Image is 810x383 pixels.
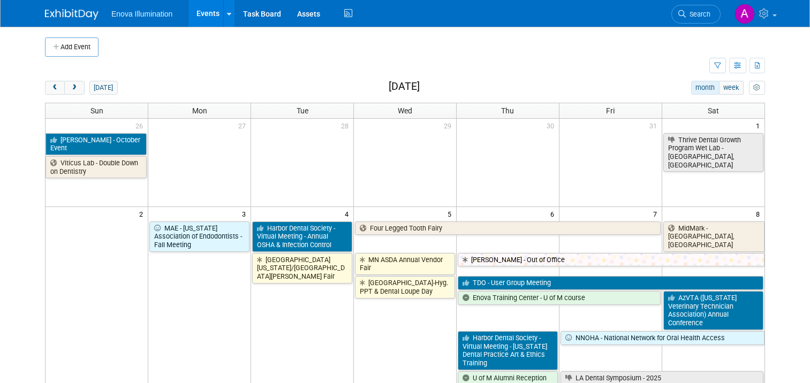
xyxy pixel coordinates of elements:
[652,207,662,220] span: 7
[149,221,249,252] a: MAE - [US_STATE] Association of Endodontists - Fall Meeting
[549,207,559,220] span: 6
[192,106,207,115] span: Mon
[344,207,353,220] span: 4
[458,291,661,305] a: Enova Training Center - U of M course
[134,119,148,132] span: 26
[708,106,719,115] span: Sat
[90,106,103,115] span: Sun
[111,10,172,18] span: Enova Illumination
[389,81,420,93] h2: [DATE]
[546,119,559,132] span: 30
[237,119,251,132] span: 27
[671,5,721,24] a: Search
[663,291,763,330] a: AzVTA ([US_STATE] Veterinary Technician Association) Annual Conference
[252,253,352,284] a: [GEOGRAPHIC_DATA][US_STATE]/[GEOGRAPHIC_DATA][PERSON_NAME] Fair
[458,276,763,290] a: TDO - User Group Meeting
[241,207,251,220] span: 3
[138,207,148,220] span: 2
[749,81,765,95] button: myCustomButton
[446,207,456,220] span: 5
[45,37,99,57] button: Add Event
[686,10,710,18] span: Search
[663,133,763,172] a: Thrive Dental Growth Program Wet Lab - [GEOGRAPHIC_DATA], [GEOGRAPHIC_DATA]
[64,81,84,95] button: next
[89,81,118,95] button: [DATE]
[443,119,456,132] span: 29
[663,221,764,252] a: MidMark - [GEOGRAPHIC_DATA], [GEOGRAPHIC_DATA]
[45,81,65,95] button: prev
[355,221,661,235] a: Four Legged Tooth Fairy
[458,331,558,370] a: Harbor Dental Society - Virtual Meeting - [US_STATE] Dental Practice Art & Ethics Training
[691,81,720,95] button: month
[46,133,147,155] a: [PERSON_NAME] - October Event
[735,4,755,24] img: Andrea Miller
[297,106,308,115] span: Tue
[355,276,455,298] a: [GEOGRAPHIC_DATA]-Hyg. PPT & Dental Loupe Day
[398,106,412,115] span: Wed
[719,81,744,95] button: week
[755,119,764,132] span: 1
[458,253,764,267] a: [PERSON_NAME] - Out of Office
[355,253,455,275] a: MN ASDA Annual Vendor Fair
[340,119,353,132] span: 28
[606,106,615,115] span: Fri
[501,106,514,115] span: Thu
[755,207,764,220] span: 8
[45,9,99,20] img: ExhibitDay
[648,119,662,132] span: 31
[561,331,764,345] a: NNOHA - National Network for Oral Health Access
[753,85,760,91] i: Personalize Calendar
[252,221,352,252] a: Harbor Dental Society - Virtual Meeting - Annual OSHA & Infection Control
[46,156,147,178] a: Viticus Lab - Double Down on Dentistry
